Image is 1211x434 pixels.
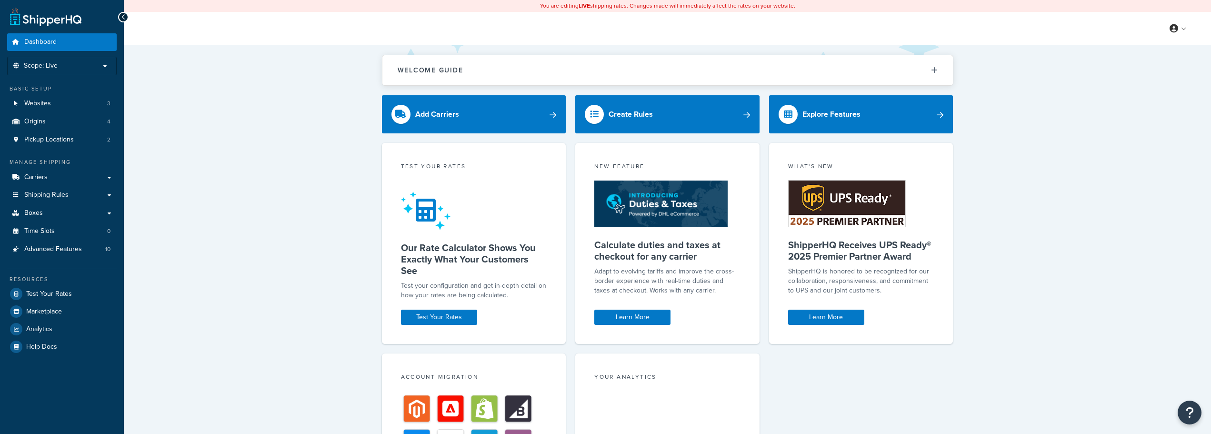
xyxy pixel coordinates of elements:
[788,162,934,173] div: What's New
[24,136,74,144] span: Pickup Locations
[26,325,52,333] span: Analytics
[7,222,117,240] a: Time Slots0
[7,285,117,303] a: Test Your Rates
[24,173,48,182] span: Carriers
[7,303,117,320] a: Marketplace
[609,108,653,121] div: Create Rules
[7,113,117,131] a: Origins4
[24,100,51,108] span: Websites
[24,191,69,199] span: Shipping Rules
[7,113,117,131] li: Origins
[24,245,82,253] span: Advanced Features
[415,108,459,121] div: Add Carriers
[107,136,110,144] span: 2
[579,1,590,10] b: LIVE
[788,267,934,295] p: ShipperHQ is honored to be recognized for our collaboration, responsiveness, and commitment to UP...
[7,321,117,338] a: Analytics
[594,310,671,325] a: Learn More
[24,227,55,235] span: Time Slots
[382,55,953,85] button: Welcome Guide
[7,85,117,93] div: Basic Setup
[7,33,117,51] a: Dashboard
[7,338,117,355] a: Help Docs
[401,310,477,325] a: Test Your Rates
[7,158,117,166] div: Manage Shipping
[7,275,117,283] div: Resources
[24,209,43,217] span: Boxes
[7,241,117,258] li: Advanced Features
[401,162,547,173] div: Test your rates
[398,67,463,74] h2: Welcome Guide
[802,108,861,121] div: Explore Features
[24,62,58,70] span: Scope: Live
[401,373,547,384] div: Account Migration
[594,267,741,295] p: Adapt to evolving tariffs and improve the cross-border experience with real-time duties and taxes...
[7,186,117,204] a: Shipping Rules
[24,38,57,46] span: Dashboard
[7,95,117,112] li: Websites
[1178,401,1201,424] button: Open Resource Center
[107,100,110,108] span: 3
[7,131,117,149] li: Pickup Locations
[788,239,934,262] h5: ShipperHQ Receives UPS Ready® 2025 Premier Partner Award
[7,131,117,149] a: Pickup Locations2
[105,245,110,253] span: 10
[594,239,741,262] h5: Calculate duties and taxes at checkout for any carrier
[7,204,117,222] a: Boxes
[594,162,741,173] div: New Feature
[26,290,72,298] span: Test Your Rates
[7,241,117,258] a: Advanced Features10
[401,281,547,300] div: Test your configuration and get in-depth detail on how your rates are being calculated.
[769,95,953,133] a: Explore Features
[7,169,117,186] a: Carriers
[24,118,46,126] span: Origins
[594,373,741,384] div: Your Analytics
[26,308,62,316] span: Marketplace
[26,343,57,351] span: Help Docs
[788,310,864,325] a: Learn More
[107,118,110,126] span: 4
[107,227,110,235] span: 0
[382,95,566,133] a: Add Carriers
[7,95,117,112] a: Websites3
[7,222,117,240] li: Time Slots
[575,95,760,133] a: Create Rules
[401,242,547,276] h5: Our Rate Calculator Shows You Exactly What Your Customers See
